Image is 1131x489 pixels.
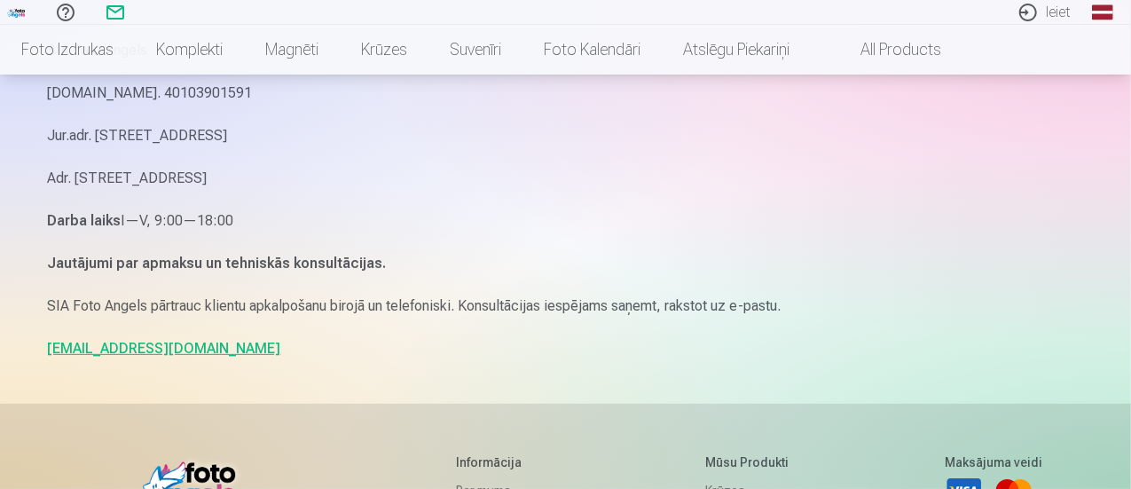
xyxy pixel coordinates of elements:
p: [DOMAIN_NAME]. 40103901591 [48,81,1084,106]
a: Atslēgu piekariņi [662,25,811,75]
a: Foto kalendāri [522,25,662,75]
strong: Darba laiks [48,212,122,229]
a: Magnēti [244,25,340,75]
a: Krūzes [340,25,428,75]
img: /fa1 [7,7,27,18]
p: SIA Foto Angels pārtrauc klientu apkalpošanu birojā un telefoniski. Konsultācijas iespējams saņem... [48,294,1084,319]
a: [EMAIL_ADDRESS][DOMAIN_NAME] [48,340,281,357]
a: All products [811,25,962,75]
h5: Mūsu produkti [705,454,798,471]
p: I—V, 9:00—18:00 [48,209,1084,233]
h5: Maksājuma veidi [945,454,1042,471]
a: Suvenīri [428,25,522,75]
p: Adr. [STREET_ADDRESS] [48,166,1084,191]
a: Komplekti [135,25,244,75]
p: Jur.adr. [STREET_ADDRESS] [48,123,1084,148]
h5: Informācija [457,454,560,471]
strong: Jautājumi par apmaksu un tehniskās konsultācijas. [48,255,387,272]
